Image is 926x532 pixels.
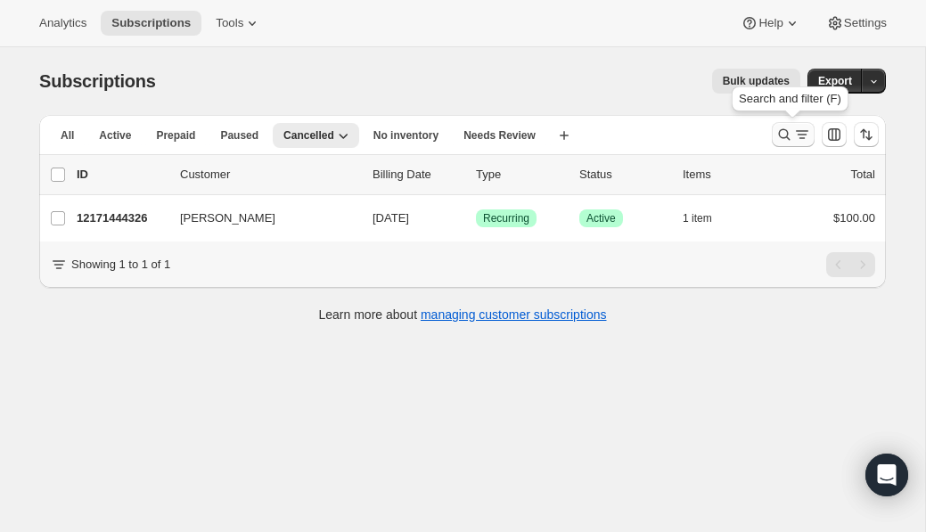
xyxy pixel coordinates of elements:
button: Help [730,11,811,36]
span: $100.00 [833,211,875,225]
div: Items [683,166,772,184]
span: Tools [216,16,243,30]
p: Status [579,166,668,184]
div: IDCustomerBilling DateTypeStatusItemsTotal [77,166,875,184]
p: Learn more about [319,306,607,323]
button: Bulk updates [712,69,800,94]
p: 12171444326 [77,209,166,227]
p: Showing 1 to 1 of 1 [71,256,170,274]
button: Search and filter results [772,122,815,147]
button: Sort the results [854,122,879,147]
span: Help [758,16,783,30]
span: Recurring [483,211,529,225]
span: [DATE] [373,211,409,225]
span: Analytics [39,16,86,30]
div: Type [476,166,565,184]
span: Active [586,211,616,225]
button: Subscriptions [101,11,201,36]
span: Bulk updates [723,74,790,88]
button: Customize table column order and visibility [822,122,847,147]
span: Export [818,74,852,88]
a: managing customer subscriptions [421,307,607,322]
p: Total [851,166,875,184]
span: All [61,128,74,143]
span: 1 item [683,211,712,225]
span: Active [99,128,131,143]
button: Tools [205,11,272,36]
span: Subscriptions [111,16,191,30]
button: Analytics [29,11,97,36]
span: Prepaid [156,128,195,143]
p: ID [77,166,166,184]
p: Billing Date [373,166,462,184]
nav: Pagination [826,252,875,277]
span: No inventory [373,128,438,143]
span: Subscriptions [39,71,156,91]
span: Needs Review [463,128,536,143]
div: 12171444326[PERSON_NAME][DATE]SuccessRecurringSuccessActive1 item$100.00 [77,206,875,231]
button: Create new view [550,123,578,148]
span: Settings [844,16,887,30]
div: Open Intercom Messenger [865,454,908,496]
button: 1 item [683,206,732,231]
span: [PERSON_NAME] [180,209,275,227]
button: Settings [815,11,897,36]
button: [PERSON_NAME] [169,204,348,233]
p: Customer [180,166,358,184]
span: Paused [220,128,258,143]
span: Cancelled [283,128,334,143]
button: Export [807,69,863,94]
